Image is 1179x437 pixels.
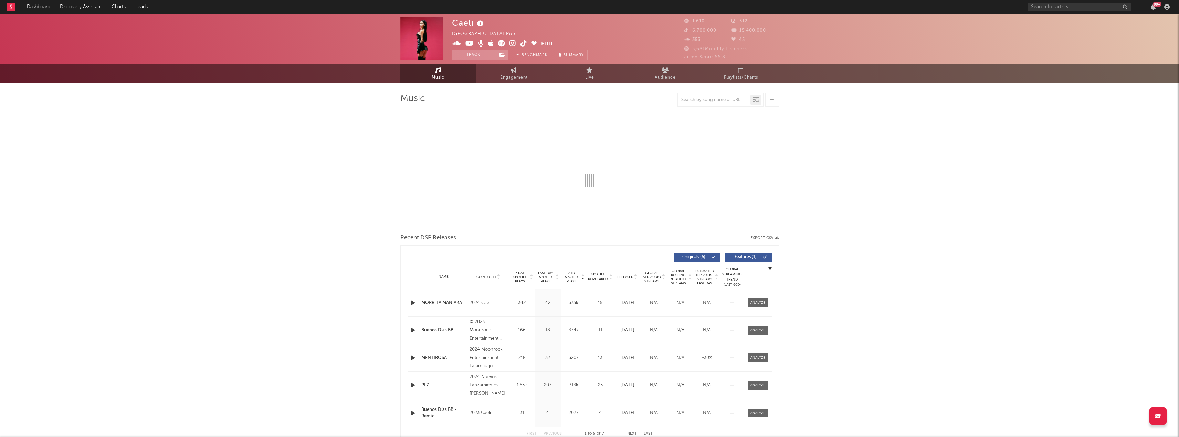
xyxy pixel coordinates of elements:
[695,354,718,361] div: ~ 30 %
[669,409,692,416] div: N/A
[552,64,628,83] a: Live
[588,299,612,306] div: 15
[730,255,761,259] span: Features ( 1 )
[616,299,639,306] div: [DATE]
[684,37,701,42] span: 353
[522,51,548,59] span: Benchmark
[421,274,466,280] div: Name
[642,327,665,334] div: N/A
[642,409,665,416] div: N/A
[555,50,588,60] button: Summary
[470,409,507,417] div: 2023 Caeli
[642,299,665,306] div: N/A
[1151,4,1156,10] button: 99+
[642,354,665,361] div: N/A
[684,55,725,59] span: Jump Score: 66.8
[1028,3,1131,11] input: Search for artists
[476,275,496,279] span: Copyright
[511,271,529,283] span: 7 Day Spotify Plays
[400,234,456,242] span: Recent DSP Releases
[544,432,562,436] button: Previous
[562,327,585,334] div: 374k
[511,299,533,306] div: 342
[588,272,608,282] span: Spotify Popularity
[644,432,653,436] button: Last
[616,354,639,361] div: [DATE]
[724,74,758,82] span: Playlists/Charts
[684,28,716,33] span: 6,700,000
[628,64,703,83] a: Audience
[1153,2,1161,7] div: 99 +
[452,30,523,38] div: [GEOGRAPHIC_DATA] | Pop
[537,299,559,306] div: 42
[669,354,692,361] div: N/A
[511,354,533,361] div: 218
[731,37,745,42] span: 45
[703,64,779,83] a: Playlists/Charts
[421,299,466,306] a: MORRITA MANIAKA
[527,432,537,436] button: First
[642,271,661,283] span: Global ATD Audio Streams
[678,255,710,259] span: Originals ( 6 )
[627,432,637,436] button: Next
[669,299,692,306] div: N/A
[470,373,507,398] div: 2024 Nuevos Lanzamientos [PERSON_NAME]
[588,432,592,435] span: to
[616,382,639,389] div: [DATE]
[655,74,676,82] span: Audience
[669,382,692,389] div: N/A
[684,19,705,23] span: 1,610
[695,269,714,285] span: Estimated % Playlist Streams Last Day
[476,64,552,83] a: Engagement
[537,327,559,334] div: 18
[725,253,772,262] button: Features(1)
[470,299,507,307] div: 2024 Caeli
[616,409,639,416] div: [DATE]
[642,382,665,389] div: N/A
[470,318,507,343] div: © 2023 Moonrock Entertainment Latam bajo licencia exclusiva a Warner Music México, S.A. de C.V.
[588,354,612,361] div: 13
[452,17,485,29] div: Caeli
[588,409,612,416] div: 4
[617,275,633,279] span: Released
[678,97,750,103] input: Search by song name or URL
[731,28,766,33] span: 15,400,000
[695,382,718,389] div: N/A
[669,269,688,285] span: Global Rolling 7D Audio Streams
[421,406,466,420] a: Buenos Días BB - Remix
[562,299,585,306] div: 375k
[400,64,476,83] a: Music
[585,74,594,82] span: Live
[597,432,601,435] span: of
[511,382,533,389] div: 1.53k
[537,382,559,389] div: 207
[695,327,718,334] div: N/A
[562,354,585,361] div: 320k
[537,354,559,361] div: 32
[562,409,585,416] div: 207k
[541,40,554,48] button: Edit
[588,382,612,389] div: 25
[421,382,466,389] a: PLZ
[537,409,559,416] div: 4
[421,354,466,361] a: MENTIROSA
[750,236,779,240] button: Export CSV
[511,327,533,334] div: 166
[562,271,581,283] span: ATD Spotify Plays
[731,19,747,23] span: 312
[432,74,444,82] span: Music
[564,53,584,57] span: Summary
[684,47,747,51] span: 5,681 Monthly Listeners
[669,327,692,334] div: N/A
[421,327,466,334] a: Buenos Días BB
[537,271,555,283] span: Last Day Spotify Plays
[674,253,720,262] button: Originals(6)
[562,382,585,389] div: 313k
[452,50,495,60] button: Track
[588,327,612,334] div: 11
[500,74,528,82] span: Engagement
